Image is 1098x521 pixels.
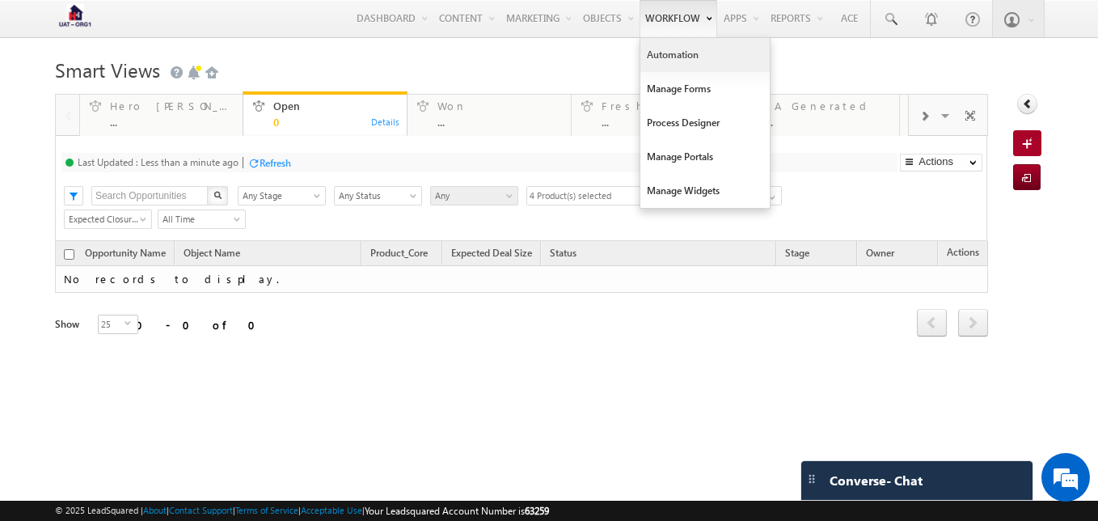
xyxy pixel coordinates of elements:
[451,247,532,259] span: Expected Deal Size
[64,249,74,260] input: Check all records
[79,95,244,135] a: Hero [PERSON_NAME] Leads...
[640,38,770,72] a: Automation
[125,320,137,327] span: select
[136,316,265,334] div: 0 - 0 of 0
[785,247,809,259] span: Stage
[260,157,291,169] div: Refresh
[407,95,572,135] a: Won...
[99,316,125,333] span: 25
[110,100,234,112] div: Hero [PERSON_NAME] Leads
[169,505,233,515] a: Contact Support
[64,210,152,229] a: Expected Closure Date
[602,100,725,112] div: Fresh
[243,91,408,137] a: Open0Details
[273,116,397,128] div: 0
[110,116,234,128] div: ...
[143,505,167,515] a: About
[958,309,988,337] span: next
[55,4,95,32] img: Custom Logo
[525,505,549,517] span: 63259
[239,188,320,203] span: Any Stage
[917,309,947,337] span: prev
[175,244,248,265] span: Object Name
[334,186,422,205] a: Any Status
[335,188,416,203] span: Any Status
[55,266,988,293] td: No records to display.
[900,154,982,172] button: Actions
[766,116,889,128] div: ...
[526,186,674,205] div: 01-Home Loan, 02-Construction Finance, 03-Loan Against Property, 04-Micro LAP
[939,244,987,265] span: Actions
[777,244,817,265] a: Stage
[437,116,561,128] div: ...
[77,244,174,265] a: Opportunity Name
[84,85,272,106] div: Chat with us now
[55,57,160,83] span: Smart Views
[830,473,923,488] span: Converse - Chat
[430,186,518,205] a: Any
[640,174,770,208] a: Manage Widgets
[78,156,239,168] div: Last Updated : Less than a minute ago
[766,100,889,112] div: LA Generated
[571,95,736,135] a: Fresh...
[805,472,818,485] img: carter-drag
[301,505,362,515] a: Acceptable Use
[602,116,725,128] div: ...
[158,210,246,229] a: All Time
[55,317,85,332] div: Show
[735,95,900,135] a: LA Generated...
[85,247,166,259] span: Opportunity Name
[370,114,401,129] div: Details
[640,72,770,106] a: Manage Forms
[265,8,304,47] div: Minimize live chat window
[527,187,660,205] span: 4 Product(s) selected
[437,100,561,112] div: Won
[91,186,209,205] input: Search Opportunities
[27,85,68,106] img: d_60004797649_company_0_60004797649
[65,212,146,227] span: Expected Closure Date
[273,100,397,112] div: Open
[238,186,326,205] a: Any Stage
[235,505,298,515] a: Terms of Service
[213,191,222,199] img: Search
[917,311,947,337] a: prev
[958,311,988,337] a: next
[640,140,770,174] a: Manage Portals
[158,212,240,227] span: All Time
[220,405,294,426] em: Start Chat
[370,247,428,259] span: Product_Core
[640,106,770,140] a: Process Designer
[365,505,549,517] span: Your Leadsquared Account Number is
[55,503,549,519] span: © 2025 LeadSquared | | | | |
[443,244,540,265] a: Expected Deal Size
[21,150,295,391] textarea: Type your message and hit 'Enter'
[866,247,894,259] span: Owner
[542,244,585,265] a: Status
[431,188,513,203] span: Any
